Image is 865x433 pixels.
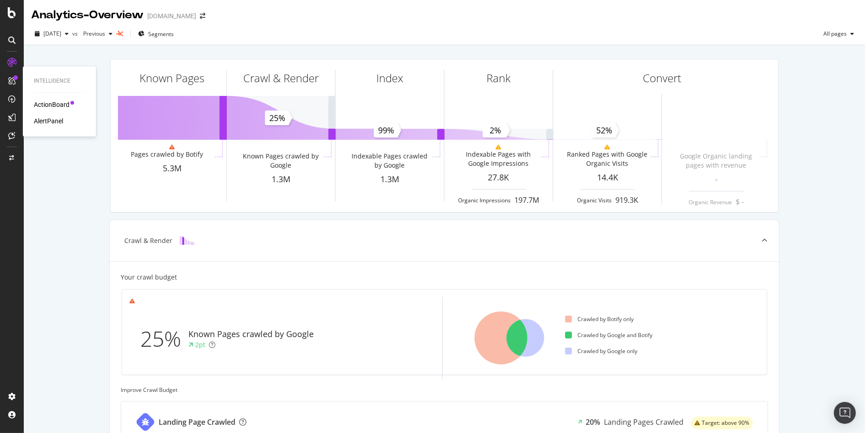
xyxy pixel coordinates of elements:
div: Indexable Pages with Google Impressions [457,150,539,168]
span: vs [72,30,80,37]
div: Rank [486,70,511,86]
div: Pages crawled by Botify [131,150,203,159]
div: Crawl & Render [124,236,172,245]
a: ActionBoard [34,100,69,109]
div: Improve Crawl Budget [121,386,768,394]
div: Intelligence [34,77,85,85]
button: All pages [820,26,858,41]
div: Crawled by Google only [565,347,637,355]
div: Organic Impressions [458,196,511,204]
div: 25% [140,324,188,354]
div: [DOMAIN_NAME] [147,11,196,21]
div: 2pt [195,340,205,349]
div: arrow-right-arrow-left [200,13,205,19]
a: AlertPanel [34,116,63,126]
div: Landing Pages Crawled [604,417,683,428]
span: Previous [80,30,105,37]
span: 2025 Sep. 11th [43,30,61,37]
button: Segments [134,26,177,41]
button: [DATE] [31,26,72,41]
div: Your crawl budget [121,273,177,282]
div: 27.8K [444,172,553,184]
span: Segments [148,30,174,38]
div: warning label [691,417,753,429]
div: Crawl & Render [243,70,319,86]
div: 197.7M [514,195,539,206]
div: Landing Page Crawled [159,417,235,428]
div: Known Pages crawled by Google [188,328,314,340]
button: Previous [80,26,116,41]
div: Known Pages crawled by Google [240,152,321,170]
span: All pages [820,30,847,37]
div: 1.3M [336,174,444,185]
div: 20% [586,417,600,428]
div: 5.3M [118,163,226,174]
div: Index [376,70,403,86]
div: Analytics - Overview [31,7,144,23]
div: Crawled by Google and Botify [565,331,652,339]
img: block-icon [180,236,194,245]
div: Open Intercom Messenger [834,402,856,424]
span: Target: above 90% [702,420,749,426]
div: Crawled by Botify only [565,315,634,323]
div: Indexable Pages crawled by Google [348,152,430,170]
div: 1.3M [227,174,335,185]
div: Known Pages [140,70,205,86]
